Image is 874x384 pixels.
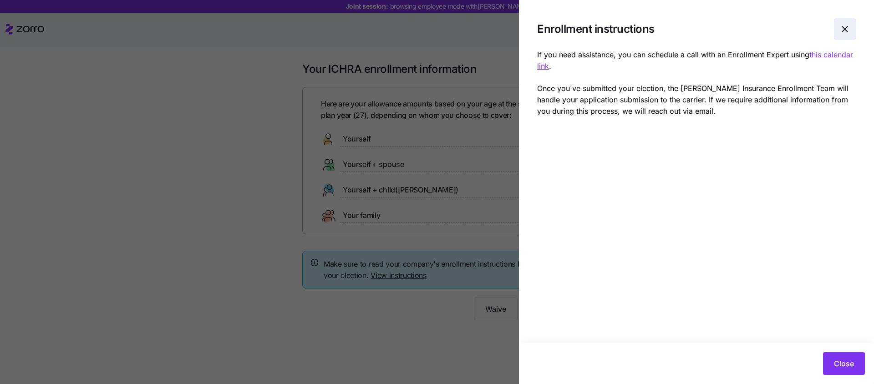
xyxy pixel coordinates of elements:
span: Close [834,358,854,369]
h1: Enrollment instructions [537,22,827,36]
button: Close [823,352,865,375]
p: If you need assistance, you can schedule a call with an Enrollment Expert using . Once you've sub... [537,49,856,117]
a: this calendar link [537,50,853,71]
